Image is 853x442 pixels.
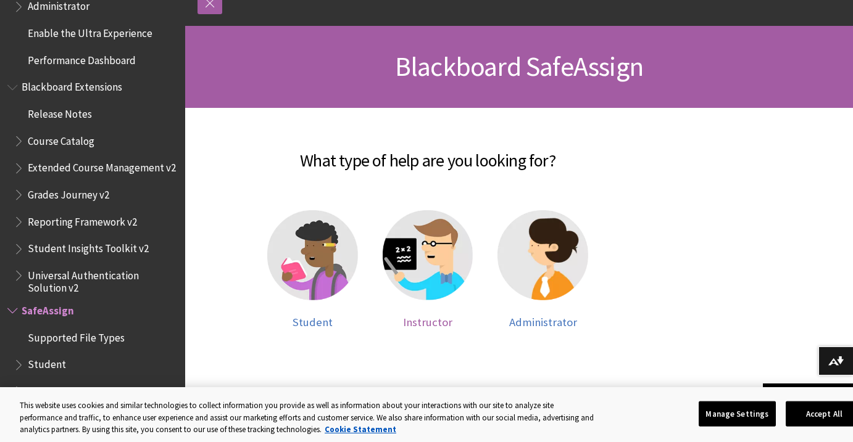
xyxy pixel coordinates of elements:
[293,315,333,329] span: Student
[509,315,577,329] span: Administrator
[383,210,473,301] img: Instructor help
[497,210,588,329] a: Administrator help Administrator
[699,401,776,427] button: Manage Settings
[28,184,109,201] span: Grades Journey v2
[395,49,643,83] span: Blackboard SafeAssign
[28,104,92,120] span: Release Notes
[7,77,178,295] nav: Book outline for Blackboard Extensions
[28,354,66,371] span: Student
[28,239,149,255] span: Student Insights Toolkit v2
[28,327,125,344] span: Supported File Types
[28,211,137,228] span: Reporting Framework v2
[198,133,658,173] h2: What type of help are you looking for?
[763,383,853,406] a: Back to top
[267,210,358,329] a: Student help Student
[28,381,73,398] span: Instructor
[28,23,152,39] span: Enable the Ultra Experience
[28,265,177,294] span: Universal Authentication Solution v2
[325,424,396,435] a: More information about your privacy, opens in a new tab
[20,399,597,436] div: This website uses cookies and similar technologies to collect information you provide as well as ...
[383,210,473,329] a: Instructor help Instructor
[28,158,176,174] span: Extended Course Management v2
[7,300,178,428] nav: Book outline for Blackboard SafeAssign
[22,300,74,317] span: SafeAssign
[497,210,588,301] img: Administrator help
[267,210,358,301] img: Student help
[22,77,122,94] span: Blackboard Extensions
[28,131,94,147] span: Course Catalog
[28,50,136,67] span: Performance Dashboard
[403,315,452,329] span: Instructor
